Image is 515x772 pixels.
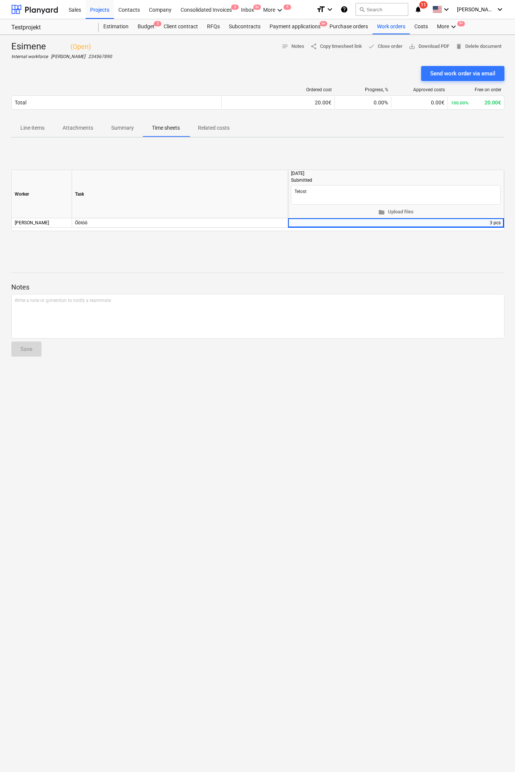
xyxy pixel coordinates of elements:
[11,41,112,53] div: Esimene
[477,736,515,772] iframe: Chat Widget
[253,5,261,10] span: 9+
[72,170,288,218] div: Task
[495,5,504,14] i: keyboard_arrow_down
[338,87,388,92] div: Progress, %
[133,19,159,34] a: Budget5
[457,6,495,12] span: [PERSON_NAME] Toodre
[88,54,112,60] p: 234567890
[368,42,403,51] span: Close order
[449,22,458,31] i: keyboard_arrow_down
[356,3,408,16] button: Search
[394,87,445,92] div: Approved costs
[275,6,284,15] i: keyboard_arrow_down
[15,100,26,106] div: Total
[282,43,288,50] span: notes
[410,19,432,34] a: Costs
[457,21,465,26] span: 9+
[307,41,365,52] button: Copy timesheet link
[378,208,385,215] span: folder
[409,42,449,51] span: Download PDF
[51,54,85,60] p: [PERSON_NAME]
[406,41,452,52] button: Download PDF
[430,69,495,78] div: Send work order via email
[11,283,504,292] p: Notes
[12,218,72,228] div: [PERSON_NAME]
[451,87,501,92] div: Free on order
[99,19,133,34] a: Estimation
[372,19,410,34] a: Work orders
[133,19,159,34] div: Budget
[154,21,161,26] span: 5
[231,5,239,10] span: 3
[490,218,501,228] div: 3 pcs
[421,66,504,81] button: Send work order via email
[284,5,291,10] span: 6
[11,24,90,32] div: Testprojekt
[198,124,230,132] p: Related costs
[282,42,304,51] span: Notes
[432,19,463,34] div: More
[152,124,180,132] p: Time sheets
[224,19,265,34] a: Subcontracts
[310,43,317,50] span: share
[316,5,325,14] i: format_size
[368,43,375,50] span: done
[291,206,501,218] button: Upload files
[225,100,331,106] div: 20.00€
[325,5,334,14] i: keyboard_arrow_down
[111,124,134,132] p: Summary
[451,100,469,106] small: 100.00%
[294,208,498,216] span: Upload files
[72,218,288,228] div: Öötöö
[455,42,501,51] span: Delete document
[374,100,388,106] span: 0.00%
[442,5,451,14] i: keyboard_arrow_down
[320,21,327,26] span: 9+
[414,5,422,14] i: notifications
[63,124,93,132] p: Attachments
[365,41,406,52] button: Close order
[310,42,362,51] span: Copy timesheet link
[451,100,501,106] div: 20.00€
[20,124,44,132] p: Line-items
[265,19,325,34] a: Payment applications9+
[225,87,332,92] div: Ordered cost
[325,19,372,34] a: Purchase orders
[265,19,325,34] div: Payment applications
[291,170,501,184] div: [DATE] Submitted
[159,19,202,34] a: Client contract
[202,19,224,34] a: RFQs
[419,1,428,9] span: 11
[359,6,365,12] span: search
[11,54,48,60] p: Internal workforce
[12,170,72,218] div: Worker
[71,42,112,51] p: ( Open )
[455,43,462,50] span: delete
[409,43,415,50] span: save_alt
[340,5,348,14] i: Knowledge base
[394,100,444,106] div: 0.00€
[279,41,307,52] button: Notes
[452,41,504,52] button: Delete document
[291,185,501,205] textarea: Telost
